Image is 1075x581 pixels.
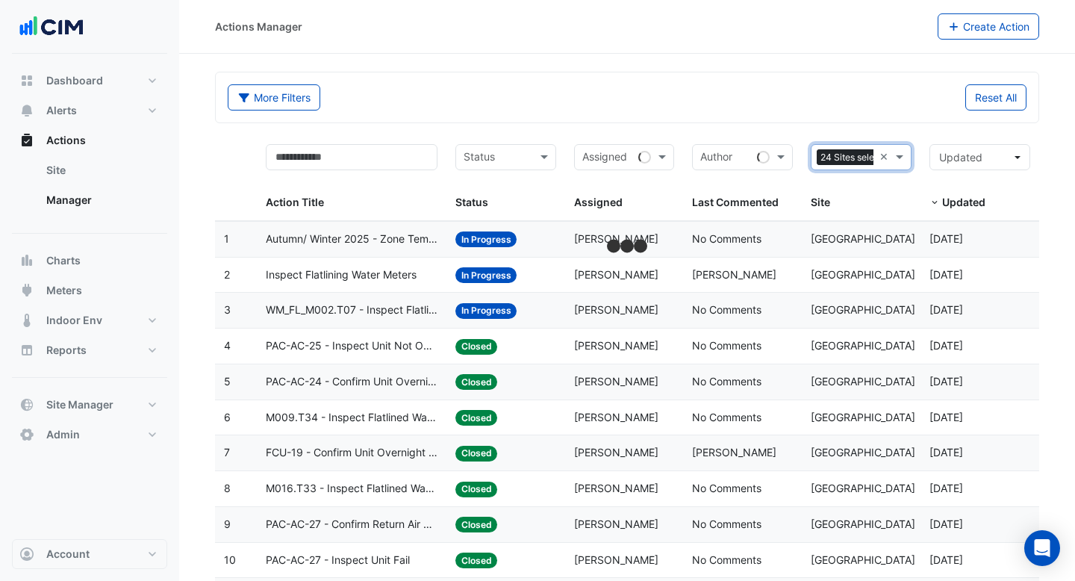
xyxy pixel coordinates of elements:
span: PAC-AC-27 - Confirm Return Air Damper Override Close (Energy Waste) [266,516,437,533]
div: Actions Manager [215,19,302,34]
span: PAC-AC-24 - Confirm Unit Overnight Operation (Energy Waste) [266,373,437,391]
span: Site [811,196,830,208]
button: Alerts [12,96,167,125]
span: [PERSON_NAME] [574,375,658,388]
span: 2025-07-03T14:12:56.189 [929,375,963,388]
span: Closed [455,339,498,355]
span: Charts [46,253,81,268]
span: 2025-07-03T14:10:19.423 [929,518,963,530]
span: No Comments [692,339,761,352]
span: Indoor Env [46,313,102,328]
span: No Comments [692,518,761,530]
app-icon: Admin [19,427,34,442]
app-icon: Actions [19,133,34,148]
span: WM_FL_M002.T07 - Inspect Flatlined Water Sub-Meter [266,302,437,319]
span: No Comments [692,232,761,245]
button: Actions [12,125,167,155]
span: No Comments [692,375,761,388]
span: M009.T34 - Inspect Flatlined Water Sub-Meter [266,409,437,426]
div: Actions [12,155,167,221]
span: 2025-07-03T14:12:29.782 [929,411,963,423]
span: Closed [455,517,498,532]
span: 2025-07-03T14:13:59.883 [929,268,963,281]
span: Closed [455,482,498,497]
span: Actions [46,133,86,148]
span: 2025-07-03T14:10:46.473 [929,482,963,494]
span: Action Title [266,196,324,208]
button: Charts [12,246,167,276]
span: In Progress [455,267,517,283]
span: Admin [46,427,80,442]
span: [GEOGRAPHIC_DATA] [811,375,915,388]
span: 2025-07-03T14:13:07.744 [929,339,963,352]
button: Reset All [965,84,1026,111]
span: 3 [224,303,231,316]
span: [PERSON_NAME] [574,303,658,316]
span: Reports [46,343,87,358]
span: No Comments [692,553,761,566]
span: No Comments [692,303,761,316]
button: Indoor Env [12,305,167,335]
span: Assigned [574,196,623,208]
span: Dashboard [46,73,103,88]
span: 9 [224,518,231,530]
span: 2 [224,268,230,281]
span: [PERSON_NAME] [574,553,658,566]
span: PAC-AC-27 - Inspect Unit Fail [266,552,410,569]
span: [GEOGRAPHIC_DATA] [811,232,915,245]
span: 24 Sites selected [817,149,897,166]
span: [GEOGRAPHIC_DATA] [811,268,915,281]
app-icon: Site Manager [19,397,34,412]
button: Meters [12,276,167,305]
app-icon: Meters [19,283,34,298]
span: 1 [224,232,229,245]
span: Last Commented [692,196,779,208]
a: Site [34,155,167,185]
span: Closed [455,553,498,568]
app-icon: Charts [19,253,34,268]
span: [GEOGRAPHIC_DATA] [811,518,915,530]
span: Closed [455,446,498,462]
span: [PERSON_NAME] [574,232,658,245]
app-icon: Indoor Env [19,313,34,328]
span: [PERSON_NAME] [692,268,776,281]
button: More Filters [228,84,320,111]
span: 10 [224,553,236,566]
span: 7 [224,446,230,459]
span: No Comments [692,482,761,494]
button: Site Manager [12,390,167,420]
img: Company Logo [18,12,85,42]
button: Dashboard [12,66,167,96]
span: 2025-07-08T15:30:58.289 [929,232,963,245]
span: Updated [942,196,985,208]
button: Admin [12,420,167,450]
a: Manager [34,185,167,215]
button: Create Action [938,13,1040,40]
span: [GEOGRAPHIC_DATA] [811,303,915,316]
div: Open Intercom Messenger [1024,530,1060,566]
span: [GEOGRAPHIC_DATA] [811,339,915,352]
span: [PERSON_NAME] [574,268,658,281]
span: [GEOGRAPHIC_DATA] [811,482,915,494]
span: In Progress [455,303,517,319]
app-icon: Dashboard [19,73,34,88]
app-icon: Alerts [19,103,34,118]
span: 5 [224,375,231,388]
span: FCU-19 - Confirm Unit Overnight Operation (Energy Waste) [266,444,437,462]
span: Autumn/ Winter 2025 - Zone Temp Setpoint and Deadband Alignment [BEEP] [266,231,437,248]
span: M016.T33 - Inspect Flatlined Water Sub-Meter [266,480,437,497]
span: Meters [46,283,82,298]
span: 8 [224,482,231,494]
span: Site Manager [46,397,113,412]
span: No Comments [692,411,761,423]
button: Account [12,539,167,569]
span: Status [455,196,488,208]
span: 2025-07-03T14:13:10.744 [929,303,963,316]
span: [GEOGRAPHIC_DATA] [811,411,915,423]
span: 4 [224,339,231,352]
span: Updated [939,151,982,164]
span: [PERSON_NAME] [574,411,658,423]
span: Alerts [46,103,77,118]
span: [PERSON_NAME] [692,446,776,459]
span: Closed [455,374,498,390]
